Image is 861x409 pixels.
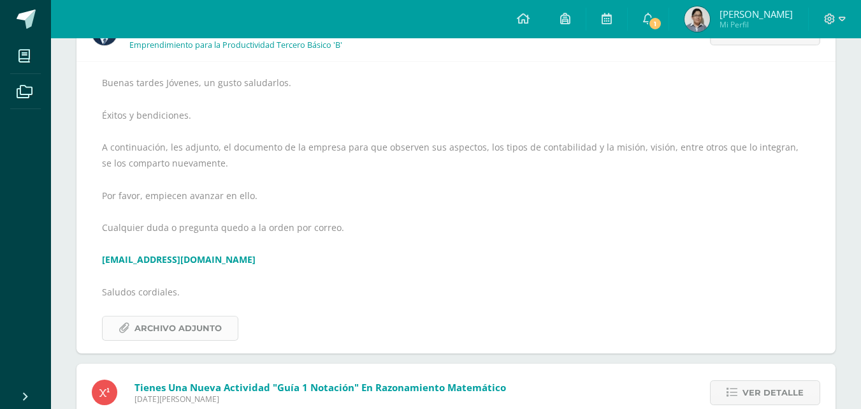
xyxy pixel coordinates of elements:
span: 1 [648,17,662,31]
img: 08d55dac451e2f653b67fa7260e6238e.png [684,6,710,32]
span: Archivo Adjunto [134,316,222,340]
span: [DATE][PERSON_NAME] [134,394,506,405]
div: Buenas tardes Jóvenes, un gusto saludarlos. Éxitos y bendiciones. A continuación, les adjunto, el... [102,75,810,341]
a: [EMAIL_ADDRESS][DOMAIN_NAME] [102,253,256,265]
a: Archivo Adjunto [102,316,238,341]
p: Emprendimiento para la Productividad Tercero Básico 'B' [129,40,342,50]
span: Mi Perfil [720,19,793,30]
span: [PERSON_NAME] [720,8,793,20]
span: Tienes una nueva actividad "Guía 1 Notación" En Razonamiento Matemático [134,381,506,394]
span: Ver detalle [742,381,804,405]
